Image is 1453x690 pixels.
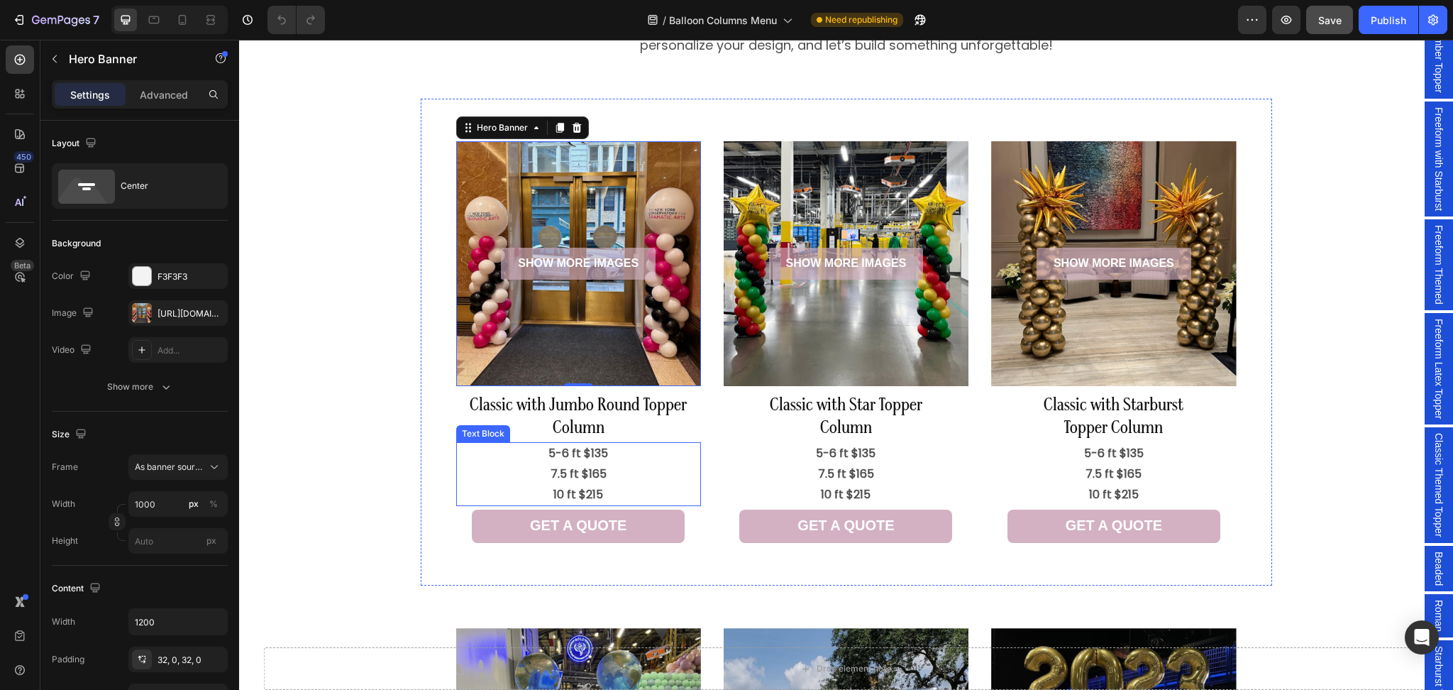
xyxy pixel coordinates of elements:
[530,208,685,240] a: SHOW MORE IMAGES
[797,208,952,240] a: SHOW MORE IMAGES
[128,491,228,517] input: px%
[158,654,224,667] div: 32, 0, 32, 0
[158,344,224,357] div: Add...
[233,470,446,503] a: GET A QUOTE
[814,214,935,234] p: SHOW MORE IMAGES
[486,425,728,445] p: 7.5 ft $165
[121,170,207,202] div: Center
[239,40,1453,690] iframe: Design area
[486,404,728,425] p: 5-6 ft $135
[52,374,228,400] button: Show more
[663,13,666,28] span: /
[235,82,292,94] div: Hero Banner
[1193,67,1207,171] span: Freeform with Starburst
[52,461,78,473] label: Frame
[52,134,99,153] div: Layout
[217,102,462,346] div: Background Image
[262,208,416,240] a: SHOW MORE IMAGES
[52,535,78,547] label: Height
[209,498,218,510] div: %
[52,267,94,286] div: Color
[217,354,462,402] h2: Classic with Jumbo Round Topper Column
[1193,279,1207,379] span: Freeform Latex Topper
[578,623,653,635] div: Drop element here
[52,498,75,510] label: Width
[135,461,204,473] span: As banner source
[1306,6,1353,34] button: Save
[1193,512,1207,546] span: Beaded
[752,102,997,346] div: Background Image
[185,495,202,513] button: %
[219,445,460,466] p: 10 ft $215
[11,260,34,271] div: Beta
[52,341,94,360] div: Video
[827,478,923,493] span: GET A QUOTE
[279,214,399,234] p: SHOW MORE IMAGES
[206,535,216,546] span: px
[140,87,188,102] p: Advanced
[52,615,75,628] div: Width
[500,470,713,503] a: GET A QUOTE
[1193,185,1207,265] span: Freeform Themed
[158,270,224,283] div: F3F3F3
[485,354,729,402] h2: Classic with Star Topper Column
[6,6,106,34] button: 7
[753,445,995,466] p: 10 ft $215
[158,307,224,320] div: [URL][DOMAIN_NAME]
[1193,606,1207,679] span: Starburst Topper
[825,13,897,26] span: Need republishing
[486,445,728,466] p: 10 ft $215
[1318,14,1342,26] span: Save
[107,380,173,394] div: Show more
[219,425,460,445] p: 7.5 ft $165
[1359,6,1418,34] button: Publish
[669,13,777,28] span: Balloon Columns Menu
[52,425,89,444] div: Size
[128,528,228,554] input: px
[291,478,387,493] span: GET A QUOTE
[753,425,995,445] p: 7.5 ft $165
[52,579,104,598] div: Content
[205,495,222,513] button: px
[1371,13,1406,28] div: Publish
[1193,393,1207,498] span: Classic Themed Topper
[128,454,228,480] button: As banner source
[558,478,655,493] span: GET A QUOTE
[1405,620,1439,655] div: Open Intercom Messenger
[52,304,96,323] div: Image
[69,50,189,67] p: Hero Banner
[189,498,199,510] div: px
[52,653,84,666] div: Padding
[547,214,668,234] p: SHOW MORE IMAGES
[129,609,227,635] input: Auto
[219,404,460,425] p: 5-6 ft $135
[70,87,110,102] p: Settings
[752,354,997,402] h2: Classic with Starburst Topper Column
[267,6,325,34] div: Undo/Redo
[1193,560,1207,592] span: Roman
[13,151,34,163] div: 450
[52,237,101,250] div: Background
[93,11,99,28] p: 7
[753,404,995,425] p: 5-6 ft $135
[485,102,729,346] div: Background Image
[220,388,268,400] div: Text Block
[768,470,981,503] a: GET A QUOTE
